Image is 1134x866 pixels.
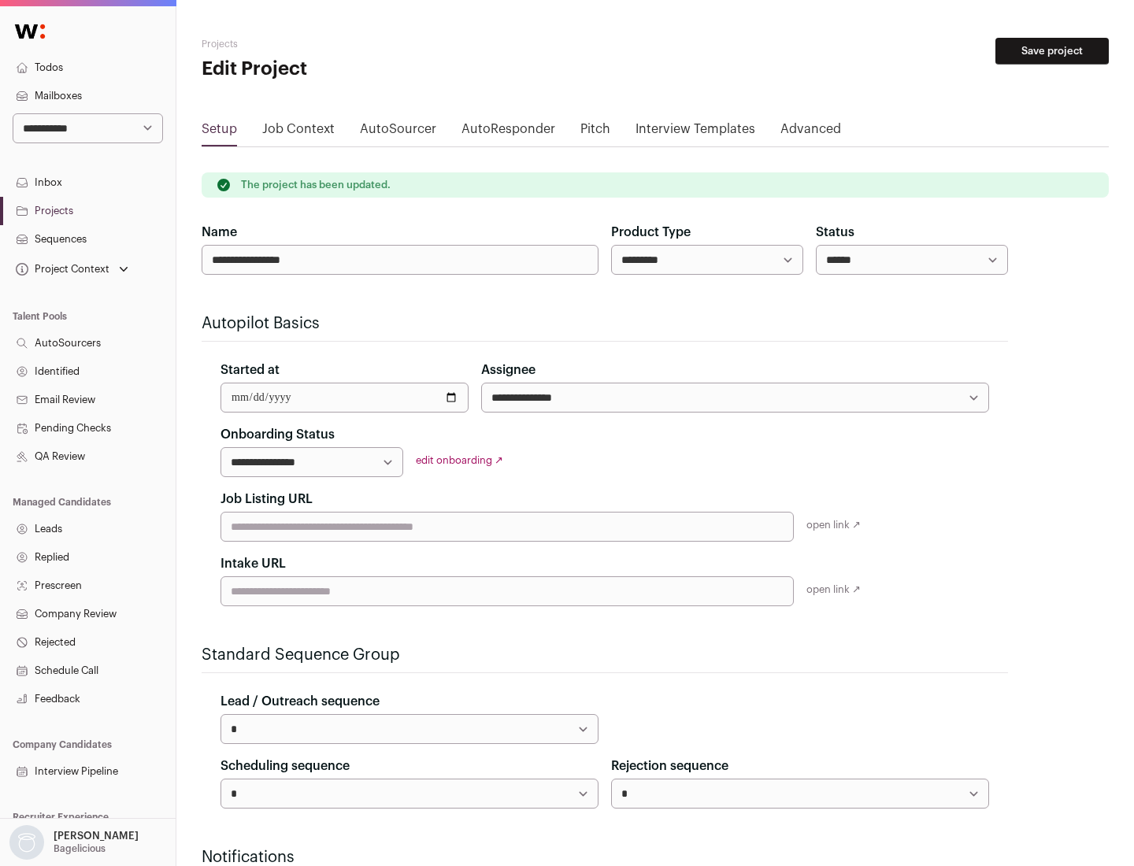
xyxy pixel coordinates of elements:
a: Setup [202,120,237,145]
label: Lead / Outreach sequence [220,692,380,711]
p: The project has been updated. [241,179,391,191]
h2: Standard Sequence Group [202,644,1008,666]
label: Rejection sequence [611,757,728,775]
button: Save project [995,38,1109,65]
label: Intake URL [220,554,286,573]
p: Bagelicious [54,842,106,855]
h1: Edit Project [202,57,504,82]
a: Advanced [780,120,841,145]
p: [PERSON_NAME] [54,830,139,842]
img: Wellfound [6,16,54,47]
label: Assignee [481,361,535,379]
img: nopic.png [9,825,44,860]
label: Product Type [611,223,691,242]
label: Status [816,223,854,242]
h2: Projects [202,38,504,50]
a: Job Context [262,120,335,145]
label: Scheduling sequence [220,757,350,775]
label: Onboarding Status [220,425,335,444]
a: AutoResponder [461,120,555,145]
a: Pitch [580,120,610,145]
div: Project Context [13,263,109,276]
a: edit onboarding ↗ [416,455,503,465]
a: Interview Templates [636,120,755,145]
label: Started at [220,361,280,379]
label: Job Listing URL [220,490,313,509]
a: AutoSourcer [360,120,436,145]
label: Name [202,223,237,242]
button: Open dropdown [6,825,142,860]
button: Open dropdown [13,258,132,280]
h2: Autopilot Basics [202,313,1008,335]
